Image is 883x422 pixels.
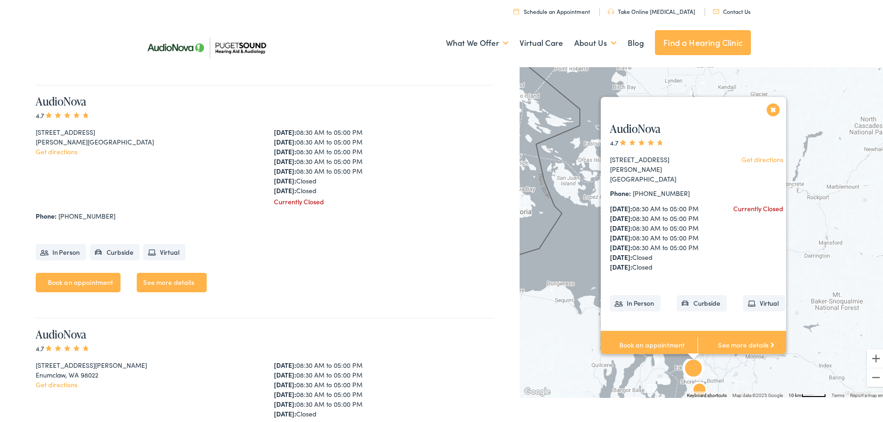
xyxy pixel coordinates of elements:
[58,209,115,219] a: [PHONE_NUMBER]
[677,293,727,309] li: Curbside
[274,359,296,368] strong: [DATE]:
[36,271,121,290] a: Book an appointment
[655,28,751,53] a: Find a Hearing Clinic
[274,126,494,194] div: 08:30 AM to 05:00 PM 08:30 AM to 05:00 PM 08:30 AM to 05:00 PM 08:30 AM to 05:00 PM 08:30 AM to 0...
[274,174,296,183] strong: [DATE]:
[610,251,632,260] strong: [DATE]:
[788,391,801,396] span: 10 km
[274,368,296,378] strong: [DATE]:
[514,6,519,13] img: utility icon
[36,359,256,368] div: [STREET_ADDRESS][PERSON_NAME]
[36,92,86,107] a: AudioNova
[610,119,661,134] a: AudioNova
[522,384,553,396] img: Google
[610,231,632,240] strong: [DATE]:
[742,153,783,162] a: Get directions
[90,242,140,258] li: Curbside
[274,155,296,164] strong: [DATE]:
[36,135,256,145] div: [PERSON_NAME][GEOGRAPHIC_DATA]
[514,6,590,13] a: Schedule an Appointment
[786,390,829,396] button: Map Scale: 10 km per 49 pixels
[274,378,296,387] strong: [DATE]:
[743,293,785,309] li: Virtual
[274,407,296,416] strong: [DATE]:
[574,24,616,58] a: About Us
[274,195,494,205] div: Currently Closed
[610,260,632,270] strong: [DATE]:
[36,378,77,387] a: Get directions
[36,342,90,351] span: 4.7
[520,24,563,58] a: Virtual Care
[623,393,645,416] div: AudioNova
[274,126,296,135] strong: [DATE]:
[610,241,632,250] strong: [DATE]:
[36,126,256,135] div: [STREET_ADDRESS]
[628,24,644,58] a: Blog
[713,6,750,13] a: Contact Us
[446,24,508,58] a: What We Offer
[610,212,632,221] strong: [DATE]:
[765,100,781,116] button: Close
[610,221,632,231] strong: [DATE]:
[688,378,711,400] div: AudioNova
[274,388,296,397] strong: [DATE]:
[274,135,296,145] strong: [DATE]:
[608,7,614,13] img: utility icon
[610,136,665,145] span: 4.7
[610,293,661,309] li: In Person
[610,187,631,196] strong: Phone:
[36,209,57,219] strong: Phone:
[36,145,77,154] a: Get directions
[608,6,695,13] a: Take Online [MEDICAL_DATA]
[682,357,705,379] div: AudioNova
[610,202,632,211] strong: [DATE]:
[698,329,794,358] a: See more details
[36,242,86,258] li: In Person
[610,202,715,270] div: 08:30 AM to 05:00 PM 08:30 AM to 05:00 PM 08:30 AM to 05:00 PM 08:30 AM to 05:00 PM 08:30 AM to 0...
[274,184,296,193] strong: [DATE]:
[522,384,553,396] a: Open this area in Google Maps (opens a new window)
[610,153,715,163] div: [STREET_ADDRESS]
[633,187,690,196] a: [PHONE_NUMBER]
[713,7,719,12] img: utility icon
[733,202,783,212] div: Currently Closed
[143,242,185,258] li: Virtual
[137,271,206,290] a: See more details
[274,397,296,407] strong: [DATE]:
[610,163,715,182] div: [PERSON_NAME][GEOGRAPHIC_DATA]
[732,391,783,396] span: Map data ©2025 Google
[687,391,727,397] button: Keyboard shortcuts
[36,109,90,118] span: 4.7
[601,329,698,358] a: Book an appointment
[832,391,845,396] a: Terms (opens in new tab)
[274,164,296,174] strong: [DATE]:
[36,325,86,340] a: AudioNova
[36,368,256,378] div: Enumclaw, WA 98022
[274,145,296,154] strong: [DATE]:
